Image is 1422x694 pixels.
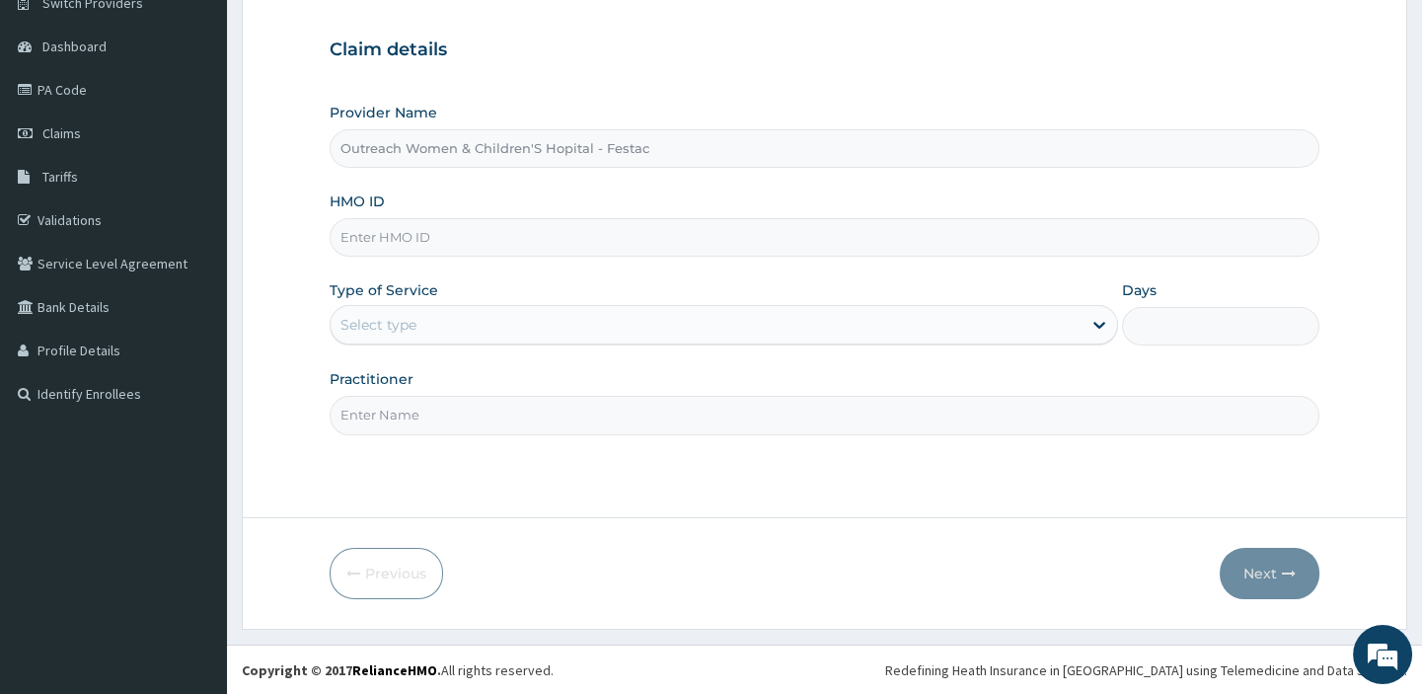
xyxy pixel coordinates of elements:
input: Enter Name [330,396,1318,434]
span: Tariffs [42,168,78,186]
strong: Copyright © 2017 . [242,661,441,679]
a: RelianceHMO [352,661,437,679]
div: Chat with us now [103,111,332,136]
span: We're online! [114,216,272,416]
label: HMO ID [330,192,385,211]
label: Provider Name [330,103,437,122]
div: Select type [340,315,416,335]
button: Previous [330,548,443,599]
h3: Claim details [330,39,1318,61]
img: d_794563401_company_1708531726252_794563401 [37,99,80,148]
button: Next [1220,548,1319,599]
label: Type of Service [330,280,438,300]
div: Redefining Heath Insurance in [GEOGRAPHIC_DATA] using Telemedicine and Data Science! [885,660,1407,680]
label: Practitioner [330,369,413,389]
textarea: Type your message and hit 'Enter' [10,475,376,544]
label: Days [1122,280,1157,300]
span: Claims [42,124,81,142]
input: Enter HMO ID [330,218,1318,257]
span: Dashboard [42,38,107,55]
div: Minimize live chat window [324,10,371,57]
